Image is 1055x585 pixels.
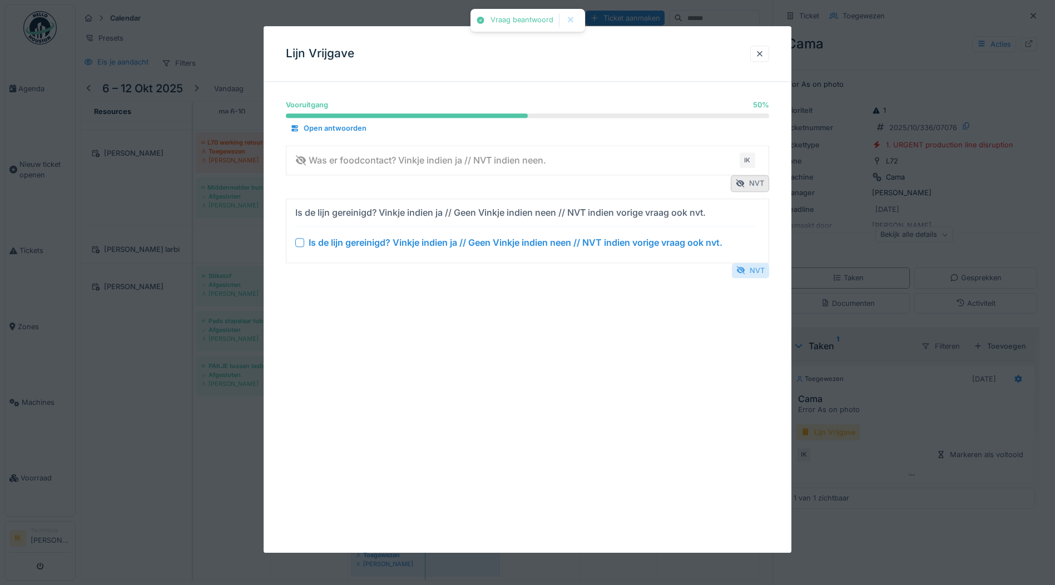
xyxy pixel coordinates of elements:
[491,16,553,25] div: Vraag beantwoord
[295,206,706,219] div: Is de lijn gereinigd? Vinkje indien ja // Geen Vinkje indien neen // NVT indien vorige vraag ook ...
[291,150,764,171] summary: Was er foodcontact? Vinkje indien ja // NVT indien neen.IK
[731,176,769,192] div: NVT
[286,47,354,61] h3: Lijn Vrijgave
[740,152,755,168] div: IK
[732,263,769,278] div: NVT
[295,153,546,167] div: Was er foodcontact? Vinkje indien ja // NVT indien neen.
[309,236,722,249] div: Is de lijn gereinigd? Vinkje indien ja // Geen Vinkje indien neen // NVT indien vorige vraag ook ...
[286,100,328,110] div: Vooruitgang
[753,100,769,110] div: 50 %
[286,114,769,118] progress: 50 %
[286,121,371,136] div: Open antwoorden
[291,204,764,258] summary: Is de lijn gereinigd? Vinkje indien ja // Geen Vinkje indien neen // NVT indien vorige vraag ook ...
